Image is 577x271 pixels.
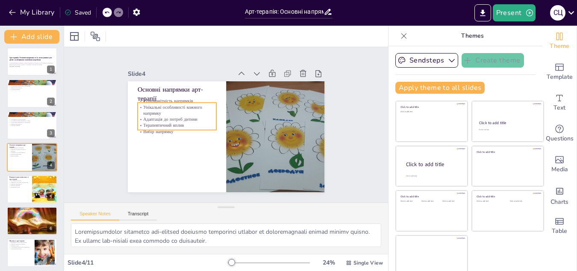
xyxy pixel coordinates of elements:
[245,6,324,18] input: Insert title
[9,180,29,182] p: Візуалізація почуттів
[9,185,29,186] p: Розвиток моторики
[9,57,52,61] strong: Арт-терапія: Основні напрямки та їх застосування для дітей з особливими освітніми потребами
[65,9,91,17] div: Saved
[7,48,57,76] div: 1
[9,120,55,122] p: Арт-терапія сприяє емоційному розвитку
[9,248,32,250] p: Терапевтичний вплив
[119,211,157,220] button: Transcript
[9,182,29,183] p: Корисність для дітей з труднощами
[7,111,57,140] div: 3
[406,161,461,168] div: Click to add title
[9,144,29,149] p: Основні напрямки арт-терапії
[9,119,55,120] p: Арт-терапія - це метод терапії
[9,122,55,123] p: Альтернатива вербальному спілкуванню
[236,74,303,126] p: Адаптація до потреб дитини
[542,87,577,118] div: Add text boxes
[9,152,29,154] p: Адаптація до потреб дитини
[9,83,55,85] p: Арт-терапія сприяє емоційному розвитку
[9,183,29,185] p: Розвиток креативності
[71,223,381,247] textarea: Loremipsumdolor sitametco adi-elitsed doeiusmo temporinci utlabor et doloremagnaali enimad minimv...
[239,80,310,136] p: Унікальні особливості кожного напрямку
[9,113,55,115] p: Що таке арт-терапія?
[47,225,55,232] div: 6
[9,240,32,242] p: Музика в арт-терапії
[442,200,462,203] div: Click to add text
[421,200,441,203] div: Click to add text
[9,125,55,127] p: Соціальні навички
[462,53,524,68] button: Create theme
[7,207,57,235] div: 6
[395,82,485,94] button: Apply theme to all slides
[9,216,55,217] p: Альтернатива вербальному спілкуванню
[542,57,577,87] div: Add ready made slides
[7,238,57,267] div: 7
[249,105,338,173] div: Slide 4
[71,211,119,220] button: Speaker Notes
[9,213,55,214] p: Креативність
[9,247,32,248] p: Альтернатива вербальному вираженню
[47,193,55,201] div: 5
[7,143,57,171] div: 4
[9,154,29,155] p: Терапевтичний вплив
[400,195,462,198] div: Click to add title
[4,30,59,44] button: Add slide
[542,118,577,149] div: Get real-time input from your audience
[479,120,536,125] div: Click to add title
[406,175,460,177] div: Click to add body
[68,30,81,43] div: Layout
[232,70,299,121] p: Терапевтичний вплив
[47,161,55,169] div: 4
[9,208,55,211] p: Ліплення як метод арт-терапії
[547,72,573,82] span: Template
[553,103,565,113] span: Text
[550,5,565,21] div: С ц
[9,245,32,247] p: Зниження стресу
[493,4,536,21] button: Present
[400,105,462,109] div: Click to add title
[9,80,55,83] p: Що таке арт-терапія?
[9,88,55,90] p: Соціальні навички
[9,82,55,84] p: Арт-терапія - це метод терапії
[551,197,568,207] span: Charts
[510,200,537,203] div: Click to add text
[542,180,577,211] div: Add charts and graphs
[9,63,55,66] p: У цій презентації розглянемо основні напрямки арт-терапії, їх застосування та приклади використан...
[9,87,55,89] p: Розвиток креативності
[477,195,538,198] div: Click to add title
[318,259,339,267] div: 24 %
[6,6,58,19] button: My Library
[395,53,458,68] button: Sendsteps
[7,175,57,203] div: 5
[411,26,534,46] p: Themes
[9,85,55,87] p: Альтернатива вербальному спілкуванню
[228,65,295,116] p: Вибір напрямку
[9,209,55,211] p: Розвиток моторики
[9,176,29,181] p: Використання живопису в арт-терапії
[552,226,567,236] span: Table
[9,242,32,244] p: Емоційний зв'язок через музику
[479,129,536,131] div: Click to add text
[477,200,503,203] div: Click to add text
[542,211,577,241] div: Add a table
[247,90,321,152] p: Основні напрямки арт-терапії
[9,123,55,125] p: Розвиток креативності
[400,200,420,203] div: Click to add text
[542,149,577,180] div: Add images, graphics, shapes or video
[474,4,491,21] button: Export to PowerPoint
[9,214,55,216] p: Текстура та форма
[47,257,55,265] div: 7
[550,4,565,21] button: С ц
[47,98,55,105] div: 2
[9,244,32,245] p: Розвиток соціальних навичок
[9,66,55,67] p: Generated with [URL]
[9,186,29,188] p: Емоційний зв'язок
[542,26,577,57] div: Change the overall theme
[7,79,57,107] div: 2
[477,150,538,153] div: Click to add title
[47,129,55,137] div: 3
[551,165,568,174] span: Media
[546,134,574,143] span: Questions
[246,89,313,141] p: Різноманітність напрямків
[9,211,55,213] p: Вираження емоцій через матеріал
[68,259,228,267] div: Slide 4 / 11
